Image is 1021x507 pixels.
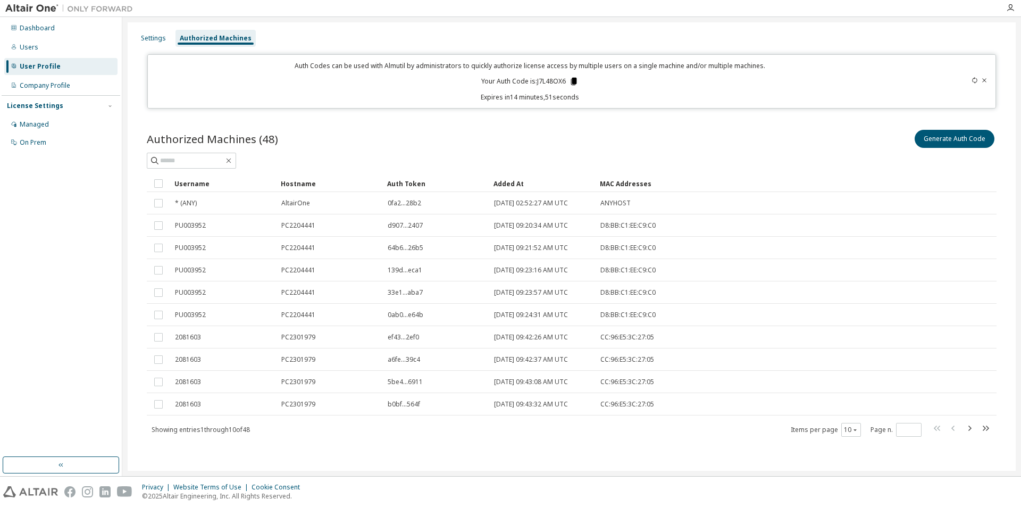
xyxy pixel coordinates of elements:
div: Managed [20,120,49,129]
span: 2081603 [175,333,201,342]
img: linkedin.svg [99,486,111,497]
div: Auth Token [387,175,485,192]
div: Settings [141,34,166,43]
span: PC2301979 [281,333,315,342]
span: PC2204441 [281,288,315,297]
span: 0fa2...28b2 [388,199,421,207]
span: 2081603 [175,378,201,386]
span: PU003952 [175,288,206,297]
div: License Settings [7,102,63,110]
button: 10 [844,426,858,434]
img: instagram.svg [82,486,93,497]
span: * (ANY) [175,199,197,207]
div: Privacy [142,483,173,492]
span: 5be4...6911 [388,378,423,386]
span: PC2301979 [281,400,315,409]
div: Added At [493,175,591,192]
span: Items per page [791,423,861,437]
div: Users [20,43,38,52]
span: D8:BB:C1:EE:C9:C0 [600,244,656,252]
span: CC:96:E5:3C:27:05 [600,333,654,342]
span: [DATE] 09:21:52 AM UTC [494,244,568,252]
span: D8:BB:C1:EE:C9:C0 [600,288,656,297]
button: Generate Auth Code [915,130,994,148]
p: © 2025 Altair Engineering, Inc. All Rights Reserved. [142,492,306,501]
span: PC2204441 [281,244,315,252]
span: Page n. [871,423,922,437]
span: Authorized Machines (48) [147,131,278,146]
div: Hostname [281,175,379,192]
span: 2081603 [175,355,201,364]
div: Username [174,175,272,192]
span: 0ab0...e64b [388,311,423,319]
div: Authorized Machines [180,34,252,43]
span: AltairOne [281,199,310,207]
span: d907...2407 [388,221,423,230]
span: CC:96:E5:3C:27:05 [600,355,654,364]
span: D8:BB:C1:EE:C9:C0 [600,311,656,319]
span: PU003952 [175,221,206,230]
span: PC2204441 [281,221,315,230]
span: 139d...eca1 [388,266,422,275]
span: 33e1...aba7 [388,288,423,297]
span: a6fe...39c4 [388,355,420,364]
span: CC:96:E5:3C:27:05 [600,378,654,386]
span: 64b6...26b5 [388,244,423,252]
p: Your Auth Code is: J7L48OX6 [481,77,579,86]
span: ef43...2ef0 [388,333,419,342]
img: youtube.svg [117,486,132,497]
span: [DATE] 09:43:08 AM UTC [494,378,568,386]
div: On Prem [20,138,46,147]
span: PU003952 [175,244,206,252]
div: Website Terms of Use [173,483,252,492]
span: [DATE] 02:52:27 AM UTC [494,199,568,207]
span: [DATE] 09:23:16 AM UTC [494,266,568,275]
span: Showing entries 1 through 10 of 48 [152,425,250,434]
div: Cookie Consent [252,483,306,492]
img: Altair One [5,3,138,14]
span: 2081603 [175,400,201,409]
div: MAC Addresses [600,175,880,192]
span: PC2301979 [281,355,315,364]
span: CC:96:E5:3C:27:05 [600,400,654,409]
span: b0bf...564f [388,400,420,409]
div: User Profile [20,62,61,71]
span: PU003952 [175,311,206,319]
img: facebook.svg [64,486,76,497]
span: [DATE] 09:20:34 AM UTC [494,221,568,230]
span: [DATE] 09:24:31 AM UTC [494,311,568,319]
span: [DATE] 09:43:32 AM UTC [494,400,568,409]
img: altair_logo.svg [3,486,58,497]
span: D8:BB:C1:EE:C9:C0 [600,221,656,230]
p: Auth Codes can be used with Almutil by administrators to quickly authorize license access by mult... [154,61,906,70]
span: PC2204441 [281,266,315,275]
span: PC2301979 [281,378,315,386]
div: Company Profile [20,81,70,90]
span: [DATE] 09:23:57 AM UTC [494,288,568,297]
span: PU003952 [175,266,206,275]
span: D8:BB:C1:EE:C9:C0 [600,266,656,275]
span: PC2204441 [281,311,315,319]
span: [DATE] 09:42:26 AM UTC [494,333,568,342]
p: Expires in 14 minutes, 51 seconds [154,93,906,102]
div: Dashboard [20,24,55,32]
span: [DATE] 09:42:37 AM UTC [494,355,568,364]
span: ANYHOST [600,199,631,207]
